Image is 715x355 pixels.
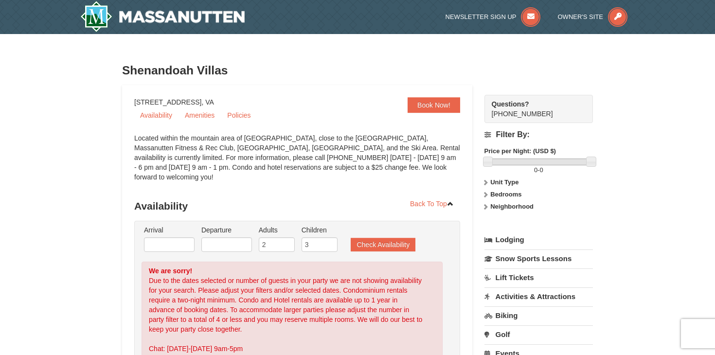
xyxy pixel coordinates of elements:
label: - [484,165,593,175]
span: Newsletter Sign Up [446,13,517,20]
strong: Price per Night: (USD $) [484,147,556,155]
a: Golf [484,325,593,343]
label: Arrival [144,225,195,235]
h3: Availability [134,196,460,216]
div: Located within the mountain area of [GEOGRAPHIC_DATA], close to the [GEOGRAPHIC_DATA], Massanutte... [134,133,460,192]
strong: Unit Type [490,178,518,186]
strong: Bedrooms [490,191,521,198]
h4: Filter By: [484,130,593,139]
span: 0 [539,166,543,174]
a: Massanutten Resort [80,1,245,32]
strong: Neighborhood [490,203,534,210]
img: Massanutten Resort Logo [80,1,245,32]
a: Back To Top [404,196,460,211]
a: Availability [134,108,178,123]
span: Owner's Site [558,13,604,20]
span: [PHONE_NUMBER] [492,99,575,118]
a: Newsletter Sign Up [446,13,541,20]
a: Policies [221,108,256,123]
label: Children [302,225,338,235]
a: Book Now! [408,97,460,113]
a: Biking [484,306,593,324]
strong: Questions? [492,100,529,108]
a: Lodging [484,231,593,248]
h3: Shenandoah Villas [122,61,593,80]
a: Lift Tickets [484,268,593,286]
strong: We are sorry! [149,267,192,275]
label: Adults [259,225,295,235]
a: Snow Sports Lessons [484,249,593,267]
span: 0 [534,166,537,174]
label: Departure [201,225,252,235]
button: Check Availability [351,238,415,251]
a: Activities & Attractions [484,287,593,305]
a: Owner's Site [558,13,628,20]
a: Amenities [179,108,220,123]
